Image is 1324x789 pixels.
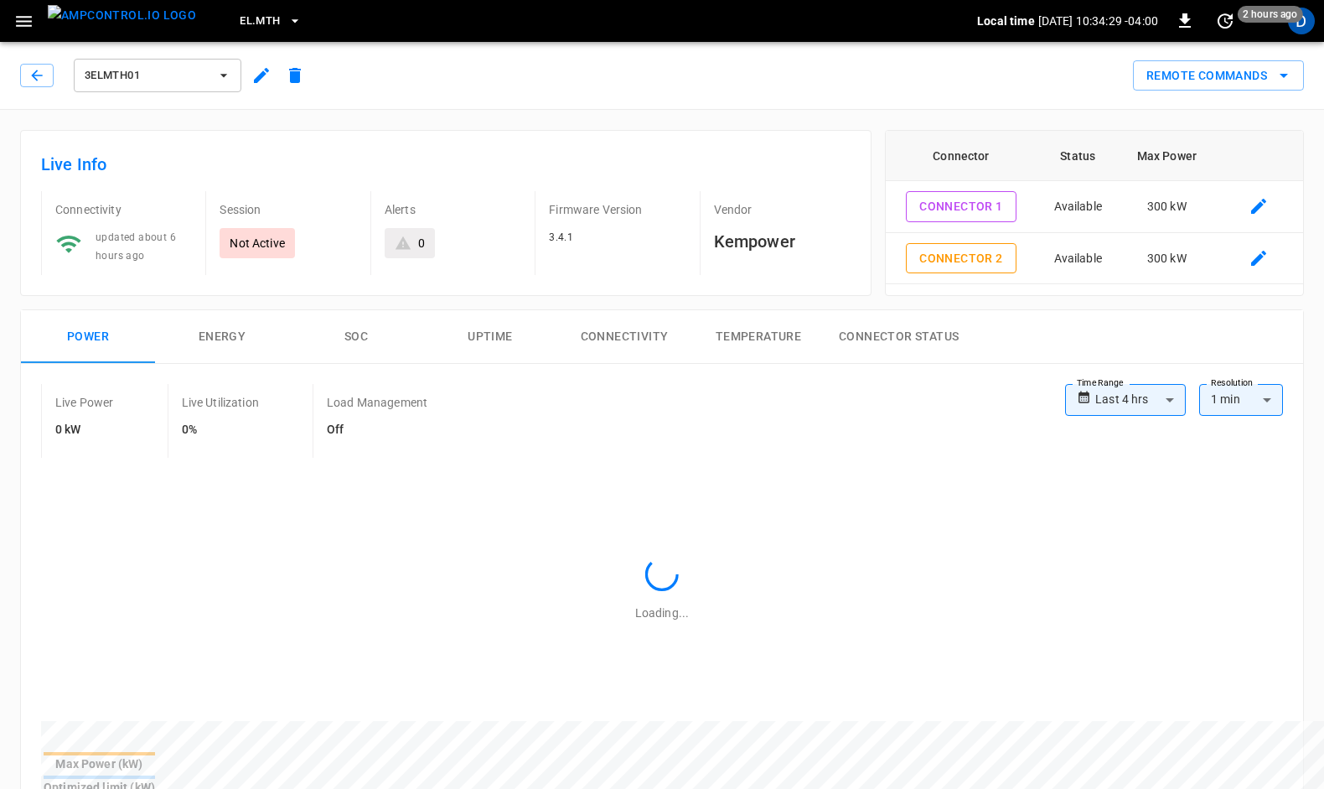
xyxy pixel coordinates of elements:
button: SOC [289,310,423,364]
p: Live Power [55,394,114,411]
td: 300 kW [1119,181,1214,233]
h6: Live Info [41,151,851,178]
button: Connector 1 [906,191,1016,222]
span: EL.MTH [240,12,280,31]
div: remote commands options [1133,60,1304,91]
h6: 0 kW [55,421,114,439]
span: 2 hours ago [1238,6,1303,23]
th: Status [1037,131,1119,181]
td: 300 kW [1119,284,1214,336]
div: profile-icon [1288,8,1315,34]
img: ampcontrol.io logo [48,5,196,26]
h6: 0% [182,421,259,439]
button: Connector 2 [906,243,1016,274]
table: connector table [886,131,1303,387]
div: 1 min [1199,384,1283,416]
td: 300 kW [1119,233,1214,285]
p: Load Management [327,394,427,411]
td: Available [1037,284,1119,336]
span: 3.4.1 [549,231,573,243]
button: Connector Status [825,310,972,364]
span: Loading... [635,606,689,620]
p: Session [220,201,356,218]
th: Max Power [1119,131,1214,181]
button: EL.MTH [233,5,308,38]
td: Available [1037,233,1119,285]
div: 0 [418,235,425,252]
span: 3ELMTH01 [85,66,209,86]
p: Connectivity [55,201,192,218]
button: set refresh interval [1212,8,1239,34]
label: Resolution [1211,376,1253,390]
h6: Off [327,421,427,439]
div: Last 4 hrs [1095,384,1186,416]
p: Alerts [385,201,521,218]
th: Connector [886,131,1037,181]
label: Time Range [1077,376,1124,390]
button: 3ELMTH01 [74,59,241,92]
p: Live Utilization [182,394,259,411]
button: Remote Commands [1133,60,1304,91]
p: Vendor [714,201,851,218]
button: Energy [155,310,289,364]
p: [DATE] 10:34:29 -04:00 [1038,13,1158,29]
p: Local time [977,13,1035,29]
p: Firmware Version [549,201,685,218]
span: updated about 6 hours ago [96,231,176,262]
p: Not Active [230,235,285,252]
button: Power [21,310,155,364]
button: Temperature [691,310,825,364]
td: Available [1037,181,1119,233]
button: Uptime [423,310,557,364]
button: Connectivity [557,310,691,364]
h6: Kempower [714,228,851,255]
